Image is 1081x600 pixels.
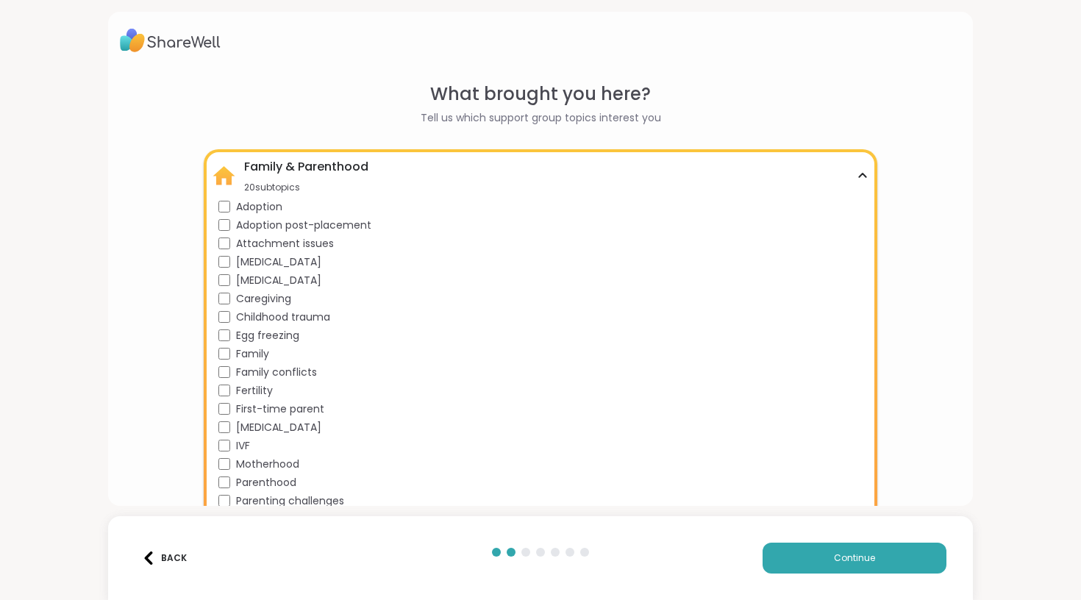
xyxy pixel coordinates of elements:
[236,328,299,343] span: Egg freezing
[236,346,269,362] span: Family
[430,81,651,107] span: What brought you here?
[763,543,946,574] button: Continue
[236,493,344,509] span: Parenting challenges
[135,543,193,574] button: Back
[236,254,321,270] span: [MEDICAL_DATA]
[236,475,296,490] span: Parenthood
[142,551,187,565] div: Back
[421,110,661,126] span: Tell us which support group topics interest you
[244,182,368,193] div: 20 subtopics
[236,218,371,233] span: Adoption post-placement
[236,420,321,435] span: [MEDICAL_DATA]
[834,551,875,565] span: Continue
[236,401,324,417] span: First-time parent
[236,383,273,399] span: Fertility
[236,291,291,307] span: Caregiving
[236,199,282,215] span: Adoption
[236,236,334,251] span: Attachment issues
[120,24,221,57] img: ShareWell Logo
[236,457,299,472] span: Motherhood
[236,310,330,325] span: Childhood trauma
[236,438,250,454] span: IVF
[236,273,321,288] span: [MEDICAL_DATA]
[236,365,317,380] span: Family conflicts
[244,158,368,176] div: Family & Parenthood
